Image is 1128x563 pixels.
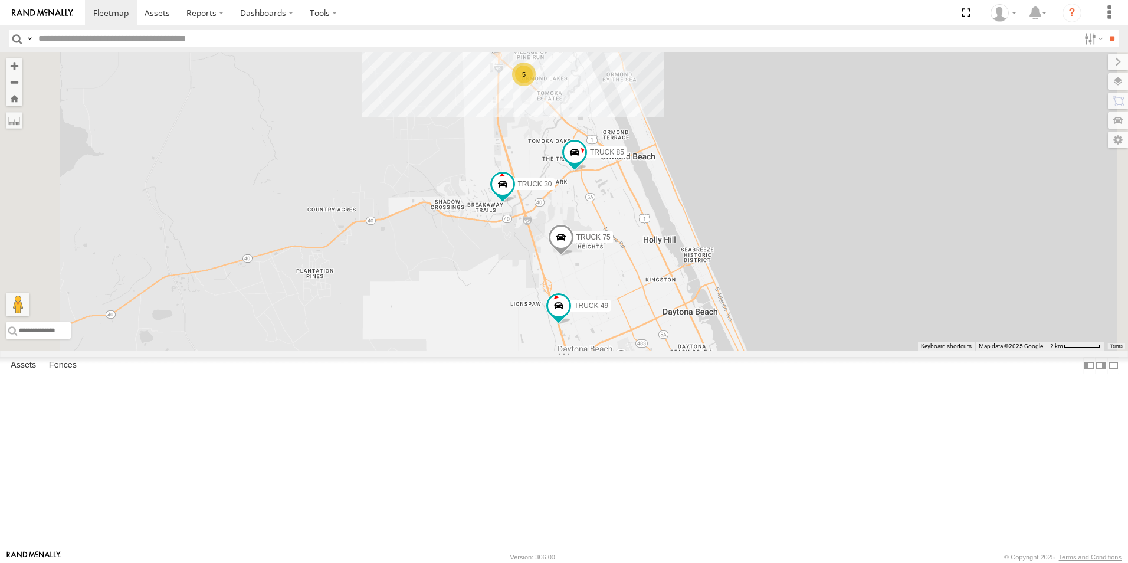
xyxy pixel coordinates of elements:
button: Drag Pegman onto the map to open Street View [6,293,29,316]
span: TRUCK 49 [574,302,608,310]
label: Map Settings [1108,132,1128,148]
div: Thomas Crowe [986,4,1021,22]
span: TRUCK 75 [576,233,611,241]
span: TRUCK 30 [518,181,552,189]
button: Keyboard shortcuts [921,342,972,351]
button: Map Scale: 2 km per 60 pixels [1047,342,1104,351]
label: Fences [43,357,83,374]
span: TRUCK 85 [590,148,624,156]
div: Version: 306.00 [510,554,555,561]
span: 2 km [1050,343,1063,349]
img: rand-logo.svg [12,9,73,17]
label: Measure [6,112,22,129]
label: Search Query [25,30,34,47]
i: ? [1063,4,1081,22]
label: Dock Summary Table to the Right [1095,357,1107,374]
div: 5 [512,63,536,86]
button: Zoom Home [6,90,22,106]
a: Terms (opens in new tab) [1110,344,1123,349]
a: Visit our Website [6,551,61,563]
button: Zoom out [6,74,22,90]
label: Search Filter Options [1080,30,1105,47]
div: © Copyright 2025 - [1004,554,1122,561]
label: Hide Summary Table [1107,357,1119,374]
span: Map data ©2025 Google [979,343,1043,349]
label: Assets [5,357,42,374]
label: Dock Summary Table to the Left [1083,357,1095,374]
a: Terms and Conditions [1059,554,1122,561]
button: Zoom in [6,58,22,74]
